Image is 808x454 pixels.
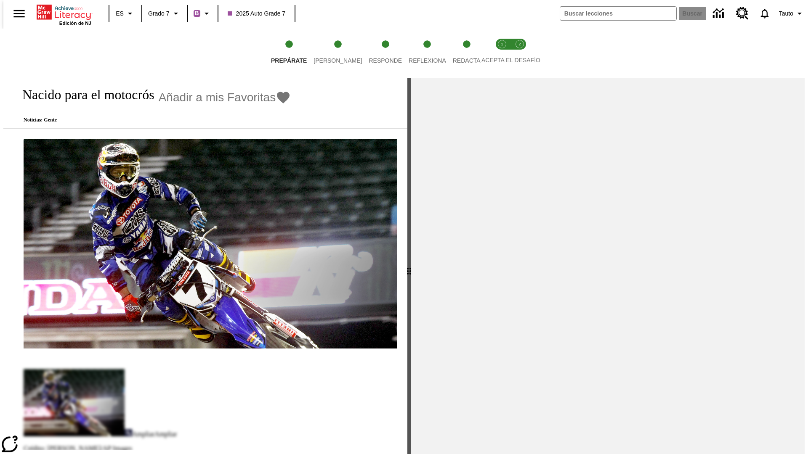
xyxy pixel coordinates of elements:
[13,117,291,123] p: Noticias: Gente
[314,57,362,64] span: [PERSON_NAME]
[362,29,409,75] button: Responde step 3 of 5
[24,139,397,349] img: El corredor de motocrós James Stewart vuela por los aires en su motocicleta de montaña
[37,3,91,26] div: Portada
[776,6,808,21] button: Perfil/Configuración
[228,9,286,18] span: 2025 Auto Grade 7
[490,29,514,75] button: Acepta el desafío lee step 1 of 2
[481,57,540,63] span: ACEPTA EL DESAFÍO
[402,29,453,75] button: Reflexiona step 4 of 5
[518,42,521,46] text: 2
[13,87,154,103] h1: Nacido para el motocrós
[501,42,503,46] text: 1
[779,9,793,18] span: Tauto
[264,29,314,75] button: Prepárate step 1 of 5
[560,7,676,20] input: Buscar campo
[116,9,124,18] span: ES
[508,29,532,75] button: Acepta el desafío contesta step 2 of 2
[145,6,184,21] button: Grado: Grado 7, Elige un grado
[708,2,731,25] a: Centro de información
[409,57,446,64] span: Reflexiona
[195,8,199,18] span: B
[446,29,487,75] button: Redacta step 5 of 5
[369,57,402,64] span: Responde
[307,29,369,75] button: Lee step 2 of 5
[407,78,411,454] div: Pulsa la tecla de intro o la barra espaciadora y luego presiona las flechas de derecha e izquierd...
[271,57,307,64] span: Prepárate
[3,78,407,450] div: reading
[59,21,91,26] span: Edición de NJ
[7,1,32,26] button: Abrir el menú lateral
[159,90,291,105] button: Añadir a mis Favoritas - Nacido para el motocrós
[190,6,215,21] button: Boost El color de la clase es morado/púrpura. Cambiar el color de la clase.
[754,3,776,24] a: Notificaciones
[159,91,276,104] span: Añadir a mis Favoritas
[453,57,481,64] span: Redacta
[112,6,139,21] button: Lenguaje: ES, Selecciona un idioma
[411,78,805,454] div: activity
[731,2,754,25] a: Centro de recursos, Se abrirá en una pestaña nueva.
[148,9,170,18] span: Grado 7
